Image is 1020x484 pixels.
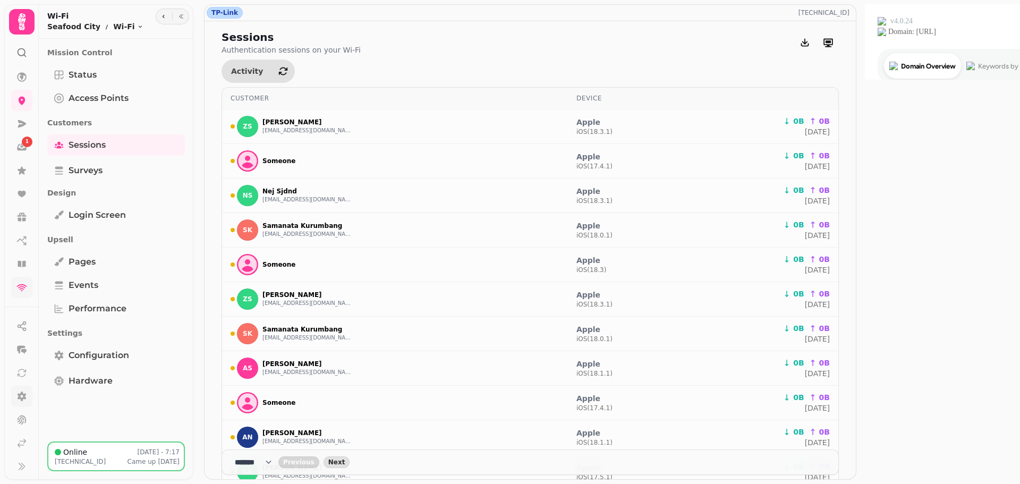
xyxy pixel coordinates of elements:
[158,458,180,465] span: [DATE]
[576,324,613,335] p: Apple
[576,473,613,481] p: iOS ( 17.5.1 )
[576,266,607,274] p: iOS ( 18.3 )
[262,368,353,377] button: [EMAIL_ADDRESS][DOMAIN_NAME]
[262,472,353,480] button: [EMAIL_ADDRESS][DOMAIN_NAME]
[576,220,613,231] p: Apple
[262,398,295,407] p: Someone
[231,94,559,103] div: Customer
[47,160,185,181] a: Surveys
[243,123,252,130] span: ZS
[262,260,295,269] p: Someone
[47,324,185,343] p: Settings
[47,21,143,32] nav: breadcrumb
[69,209,126,222] span: Login screen
[576,359,613,369] p: Apple
[576,231,613,240] p: iOS ( 18.0.1 )
[805,128,830,136] a: [DATE]
[69,139,106,151] span: Sessions
[207,7,243,19] div: TP-Link
[576,393,613,404] p: Apple
[262,118,353,126] p: [PERSON_NAME]
[819,255,830,264] span: 0B
[243,295,252,303] span: ZS
[805,335,830,343] a: [DATE]
[576,186,613,197] p: Apple
[69,92,129,105] span: Access Points
[819,428,830,436] span: 0B
[793,186,804,194] span: 0B
[25,138,29,146] span: 1
[576,197,613,205] p: iOS ( 18.3.1 )
[576,404,613,412] p: iOS ( 17.4.1 )
[47,183,185,202] p: Design
[222,45,361,55] p: Authentication sessions on your Wi-Fi
[793,393,804,402] span: 0B
[11,137,32,158] a: 1
[576,428,613,438] p: Apple
[30,17,52,26] div: v 4.0.24
[222,449,839,475] nav: Pagination
[69,302,126,315] span: Performance
[69,164,103,177] span: Surveys
[29,62,37,70] img: tab_domain_overview_orange.svg
[576,117,613,128] p: Apple
[576,255,607,266] p: Apple
[113,21,143,32] button: Wi-Fi
[223,61,271,82] button: Activity
[576,335,613,343] p: iOS ( 18.0.1 )
[278,456,319,468] button: back
[47,134,185,156] a: Sessions
[576,94,685,103] div: Device
[117,63,179,70] div: Keywords by Traffic
[262,325,353,334] p: Samanata Kurumbang
[805,162,830,171] a: [DATE]
[138,448,180,456] p: [DATE] - 7:17
[47,298,185,319] a: Performance
[69,349,129,362] span: Configuration
[69,279,98,292] span: Events
[262,126,353,135] button: [EMAIL_ADDRESS][DOMAIN_NAME]
[324,456,350,468] button: next
[262,334,353,342] button: [EMAIL_ADDRESS][DOMAIN_NAME]
[262,222,353,230] p: Samanata Kurumbang
[798,9,854,17] p: [TECHNICAL_ID]
[819,324,830,333] span: 0B
[805,300,830,309] a: [DATE]
[805,438,830,447] a: [DATE]
[47,251,185,273] a: Pages
[63,447,87,457] p: Online
[47,275,185,296] a: Events
[262,157,295,165] p: Someone
[819,151,830,160] span: 0B
[576,300,613,309] p: iOS ( 18.3.1 )
[262,230,353,239] button: [EMAIL_ADDRESS][DOMAIN_NAME]
[793,117,804,125] span: 0B
[819,186,830,194] span: 0B
[262,360,353,368] p: [PERSON_NAME]
[328,459,345,465] span: Next
[576,369,613,378] p: iOS ( 18.1.1 )
[805,197,830,205] a: [DATE]
[47,43,185,62] p: Mission Control
[40,63,95,70] div: Domain Overview
[262,187,353,196] p: Nej Sjdnd
[69,256,96,268] span: Pages
[231,67,263,75] span: Activity
[47,21,100,32] p: Seafood City
[69,69,97,81] span: Status
[47,205,185,226] a: Login screen
[47,11,143,21] h2: Wi-Fi
[805,473,830,481] a: [DATE]
[17,17,25,26] img: logo_orange.svg
[243,192,253,199] span: NS
[819,220,830,229] span: 0B
[805,369,830,378] a: [DATE]
[262,291,353,299] p: [PERSON_NAME]
[47,64,185,86] a: Status
[805,404,830,412] a: [DATE]
[28,28,75,36] div: Domain: [URL]
[222,30,361,45] h2: Sessions
[793,220,804,229] span: 0B
[47,230,185,249] p: Upsell
[47,441,185,471] button: Online[DATE] - 7:17[TECHNICAL_ID]Came up[DATE]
